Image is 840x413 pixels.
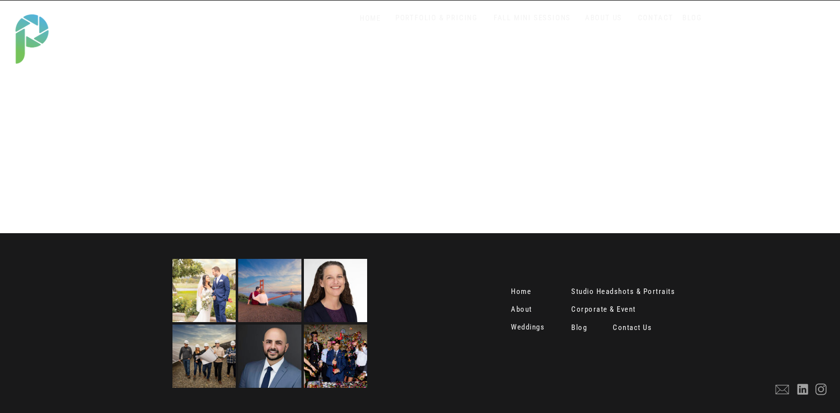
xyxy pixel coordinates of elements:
a: Corporate & Event [571,305,642,315]
a: ABOUT US [583,13,625,23]
img: Professional Headshot Photograph Sacramento Studio [238,325,301,388]
a: About [511,305,535,315]
a: Weddings [511,323,547,333]
img: wedding sacramento photography studio photo [172,259,236,322]
a: Blog [571,324,613,333]
a: FALL MINI SESSIONS [491,13,573,23]
a: Contact Us [613,324,654,333]
a: BLOG [680,13,705,23]
img: Golden Gate Bridge Engagement Photo [238,259,301,322]
a: Studio Headshots & Portraits [571,288,686,297]
img: Sacramento Headshot White Background [304,259,367,322]
img: Sacramento Corporate Action Shot [172,325,236,388]
h2: Don't just take our word for it [434,237,719,332]
a: Home [511,288,535,297]
a: CONTACT [635,13,676,23]
a: PORTFOLIO & PRICING [391,13,482,23]
a: HOME [349,14,391,23]
img: sacramento event photographer celebration [304,325,367,388]
p: 70+ 5 Star reviews on Google & Yelp [519,368,652,395]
